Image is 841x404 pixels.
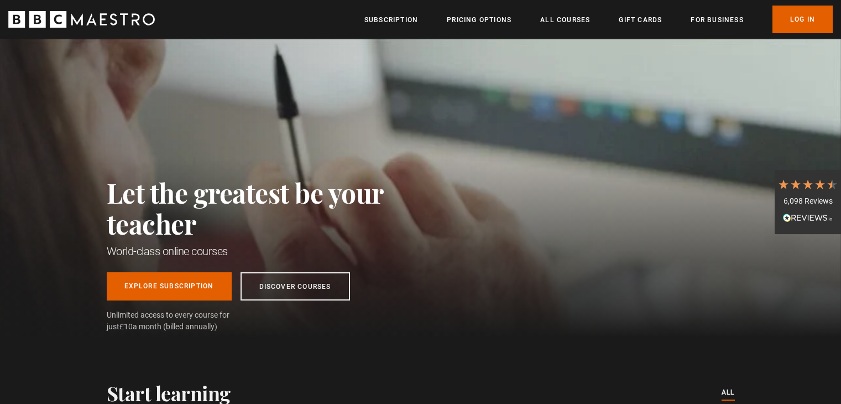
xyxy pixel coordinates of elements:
a: Log In [772,6,833,33]
span: £10 [119,322,133,331]
a: Explore Subscription [107,272,232,301]
a: Pricing Options [447,14,511,25]
a: Discover Courses [241,272,350,301]
span: Unlimited access to every course for just a month (billed annually) [107,309,256,333]
div: 6,098 ReviewsRead All Reviews [775,170,841,234]
a: For business [691,14,743,25]
a: Gift Cards [619,14,662,25]
div: 4.7 Stars [777,178,838,190]
a: All Courses [540,14,590,25]
div: 6,098 Reviews [777,196,838,207]
h2: Let the greatest be your teacher [107,177,433,239]
div: Read All Reviews [777,213,838,226]
h1: World-class online courses [107,244,433,259]
img: REVIEWS.io [783,214,833,221]
nav: Primary [364,6,833,33]
a: Subscription [364,14,418,25]
svg: BBC Maestro [8,11,155,28]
